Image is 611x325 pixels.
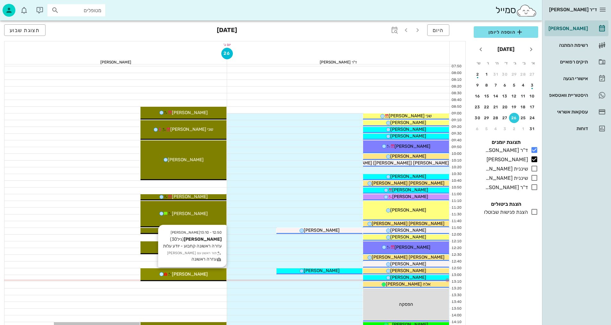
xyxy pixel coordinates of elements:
span: [PERSON_NAME] [172,271,208,277]
div: 11 [518,94,529,98]
div: 15 [482,94,492,98]
div: 4 [518,83,529,88]
div: [PERSON_NAME] [4,60,227,64]
span: [PERSON_NAME] [PERSON_NAME] [372,180,445,186]
h4: תצוגת יומנים [474,138,538,146]
a: דוחות [545,121,608,136]
div: 3 [500,127,510,131]
div: 22 [482,105,492,109]
div: 13:40 [450,299,463,305]
div: ד"ר [PERSON_NAME] [483,146,528,154]
div: 12:30 [450,252,463,258]
div: שיננית [PERSON_NAME] [483,165,528,173]
div: 23 [472,105,483,109]
div: 21 [491,105,501,109]
div: [PERSON_NAME] [484,156,528,163]
span: [PERSON_NAME] [304,268,340,273]
button: 16 [472,91,483,101]
a: עסקאות אשראי [545,104,608,120]
span: [PERSON_NAME] [172,110,208,115]
div: 07:50 [450,64,463,69]
div: 09:30 [450,131,463,137]
h3: [DATE] [217,24,237,37]
img: SmileCloud logo [516,4,537,17]
button: 21 [491,102,501,112]
button: 28 [518,69,529,79]
span: היום [433,27,444,33]
div: 30 [472,116,483,120]
div: 14 [491,94,501,98]
span: [PERSON_NAME] [168,157,204,162]
a: [PERSON_NAME] [545,21,608,36]
div: 10:50 [450,185,463,190]
span: [PERSON_NAME] [PERSON_NAME] [372,221,445,226]
div: 10:40 [450,178,463,184]
div: 12:50 [450,266,463,271]
div: 08:40 [450,97,463,103]
button: 7 [491,80,501,90]
div: 09:40 [450,138,463,143]
div: 16 [472,94,483,98]
a: היסטוריית וואטסאפ [545,88,608,103]
div: 9 [472,83,483,88]
span: [PERSON_NAME] [172,194,208,199]
div: 1 [482,72,492,77]
button: 2 [472,69,483,79]
button: 27 [527,69,538,79]
button: 25 [518,113,529,123]
div: 09:50 [450,145,463,150]
button: 26 [509,113,519,123]
div: ד"ר [PERSON_NAME] [483,184,528,191]
div: דוחות [547,126,588,131]
span: [PERSON_NAME] [172,211,208,216]
div: 3 [527,83,538,88]
button: 29 [509,69,519,79]
span: [PERSON_NAME] [392,187,428,193]
div: 31 [491,72,501,77]
button: 14 [491,91,501,101]
div: 08:50 [450,104,463,110]
div: [PERSON_NAME] [547,26,588,31]
div: 27 [500,116,510,120]
span: [PERSON_NAME] [390,120,426,125]
span: שני [PERSON_NAME] [170,127,213,132]
button: 1 [518,124,529,134]
div: 09:20 [450,124,463,130]
div: 12 [509,94,519,98]
div: יום ג׳ [4,41,449,48]
div: 10 [527,94,538,98]
div: 10:30 [450,171,463,177]
span: [PERSON_NAME] [390,261,426,267]
span: [PERSON_NAME] [390,268,426,273]
div: 6 [500,83,510,88]
div: 13:20 [450,286,463,291]
span: [PERSON_NAME] [390,207,426,213]
div: 12:20 [450,246,463,251]
button: 6 [472,124,483,134]
div: תיקים רפואיים [547,59,588,64]
a: אישורי הגעה [545,71,608,86]
span: [PERSON_NAME] [392,194,428,199]
span: תג [19,5,23,9]
button: 5 [509,80,519,90]
div: 12:10 [450,239,463,244]
div: 25 [518,116,529,120]
div: 2 [472,72,483,77]
button: 11 [518,91,529,101]
div: 24 [527,116,538,120]
div: 13:00 [450,272,463,278]
button: 2 [509,124,519,134]
span: [PERSON_NAME] [395,144,430,149]
div: 8 [482,83,492,88]
button: 31 [527,124,538,134]
button: 5 [482,124,492,134]
button: היום [427,24,449,36]
span: [PERSON_NAME] [390,234,426,240]
div: 29 [509,72,519,77]
button: 31 [491,69,501,79]
button: 4 [491,124,501,134]
span: [PERSON_NAME] [390,154,426,159]
button: 20 [500,102,510,112]
button: 22 [482,102,492,112]
div: 13 [500,94,510,98]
